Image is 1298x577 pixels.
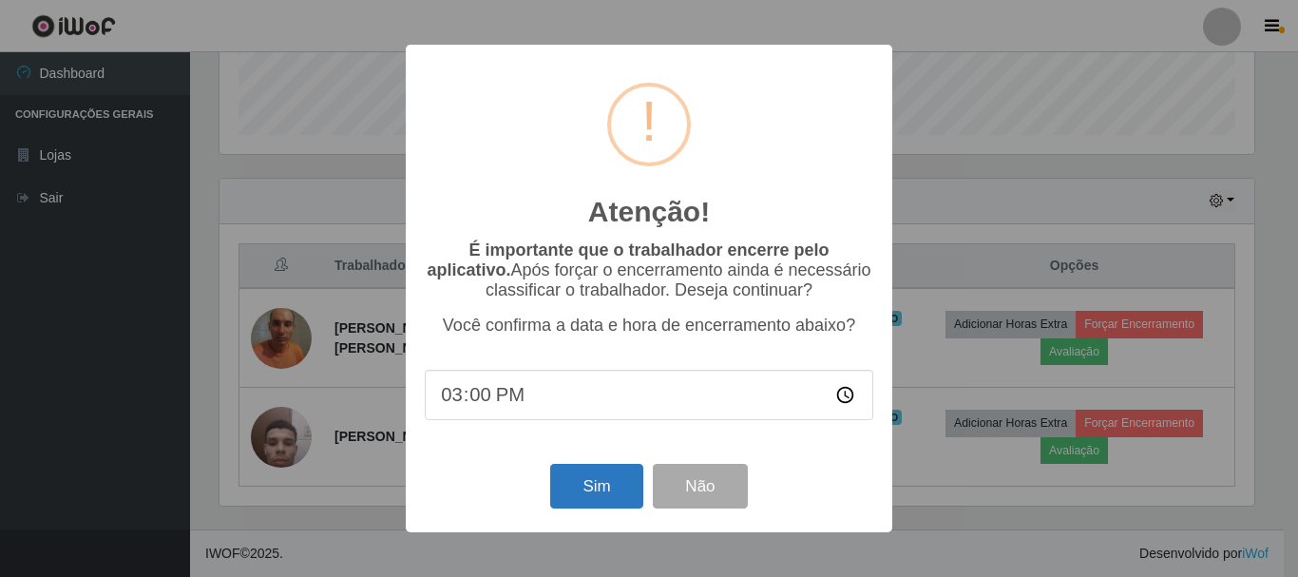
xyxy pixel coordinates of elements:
[588,195,710,229] h2: Atenção!
[550,464,642,509] button: Sim
[427,240,829,279] b: É importante que o trabalhador encerre pelo aplicativo.
[425,240,873,300] p: Após forçar o encerramento ainda é necessário classificar o trabalhador. Deseja continuar?
[653,464,747,509] button: Não
[425,316,873,336] p: Você confirma a data e hora de encerramento abaixo?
